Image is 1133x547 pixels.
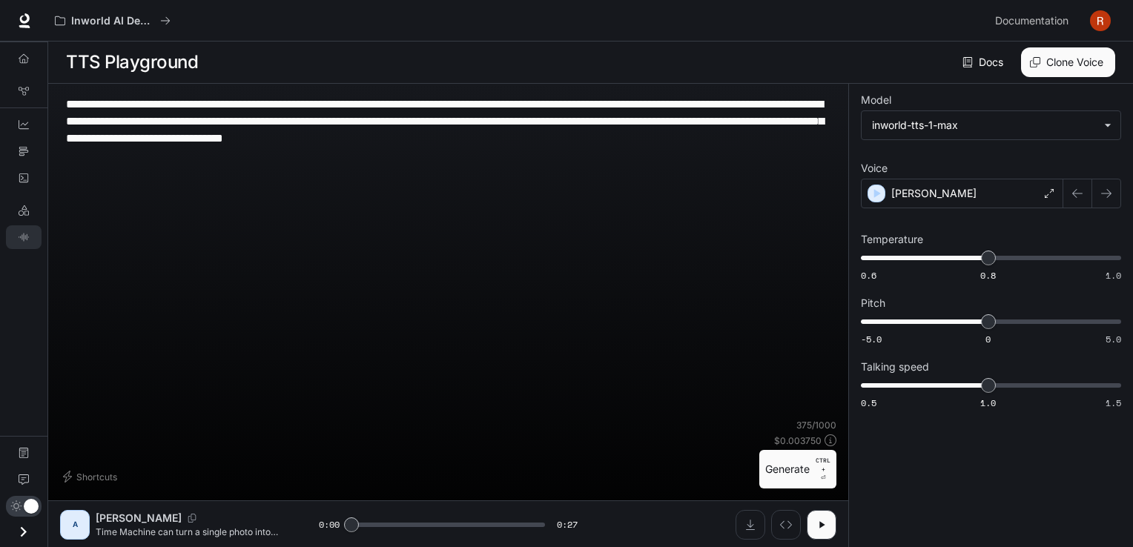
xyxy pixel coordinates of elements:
[861,234,923,245] p: Temperature
[7,517,40,547] button: Open drawer
[6,468,42,491] a: Feedback
[96,511,182,526] p: [PERSON_NAME]
[891,186,977,201] p: [PERSON_NAME]
[96,526,283,538] p: Time Machine can turn a single photo into versions like a medieval knight, a 2500 AD astronaut, o...
[63,513,87,537] div: A
[980,269,996,282] span: 0.8
[1090,10,1111,31] img: User avatar
[319,517,340,532] span: 0:00
[6,166,42,190] a: Logs
[816,456,830,483] p: ⏎
[995,12,1068,30] span: Documentation
[872,118,1097,133] div: inworld-tts-1-max
[771,510,801,540] button: Inspect
[862,111,1120,139] div: inworld-tts-1-max
[989,6,1080,36] a: Documentation
[6,139,42,163] a: Traces
[959,47,1009,77] a: Docs
[985,333,991,345] span: 0
[1021,47,1115,77] button: Clone Voice
[796,419,836,431] p: 375 / 1000
[24,497,39,514] span: Dark mode toggle
[774,434,822,447] p: $ 0.003750
[736,510,765,540] button: Download audio
[6,199,42,222] a: LLM Playground
[759,450,836,488] button: GenerateCTRL +⏎
[6,79,42,103] a: Graph Registry
[71,15,154,27] p: Inworld AI Demos
[861,333,882,345] span: -5.0
[816,456,830,474] p: CTRL +
[861,298,885,308] p: Pitch
[1106,333,1121,345] span: 5.0
[182,514,202,523] button: Copy Voice ID
[1106,269,1121,282] span: 1.0
[6,225,42,249] a: TTS Playground
[6,441,42,465] a: Documentation
[861,269,876,282] span: 0.6
[980,397,996,409] span: 1.0
[557,517,578,532] span: 0:27
[861,163,888,173] p: Voice
[861,397,876,409] span: 0.5
[6,47,42,70] a: Overview
[6,113,42,136] a: Dashboards
[861,95,891,105] p: Model
[60,465,123,488] button: Shortcuts
[1086,6,1115,36] button: User avatar
[48,6,177,36] button: All workspaces
[1106,397,1121,409] span: 1.5
[66,47,198,77] h1: TTS Playground
[861,362,929,372] p: Talking speed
